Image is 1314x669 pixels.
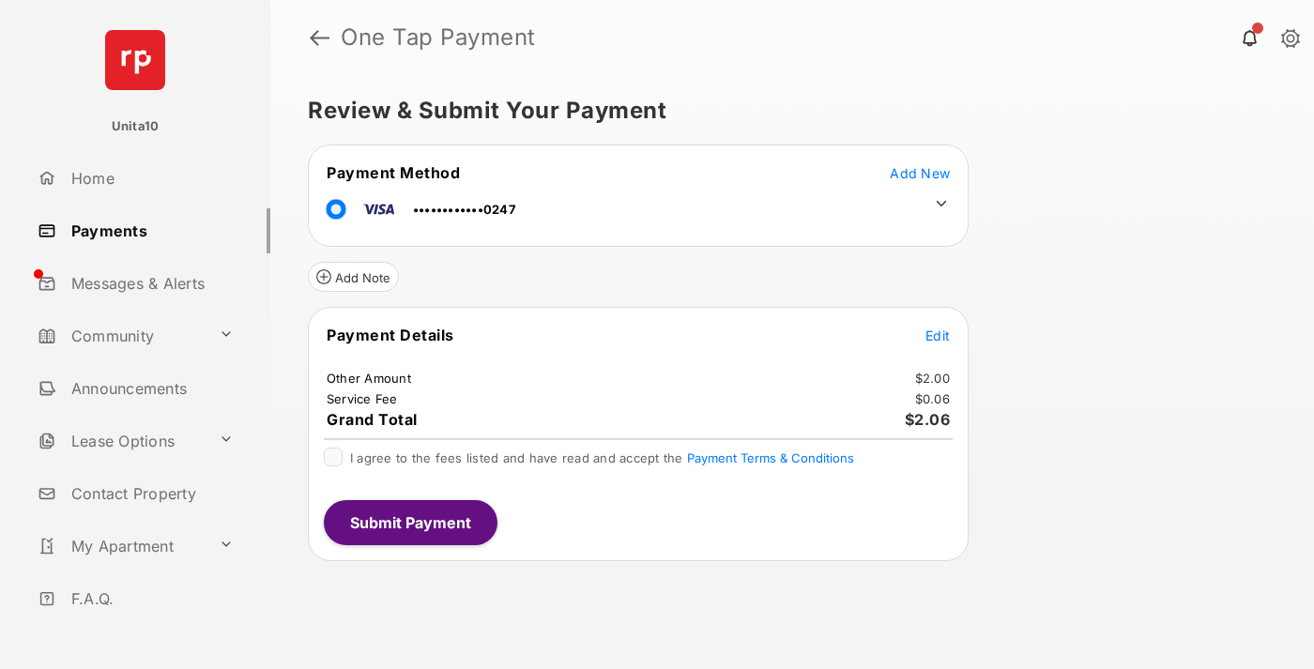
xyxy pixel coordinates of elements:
span: $2.06 [905,410,951,429]
a: Home [30,156,270,201]
a: Payments [30,208,270,253]
span: Payment Details [327,326,454,344]
button: Add New [890,163,950,182]
span: ••••••••••••0247 [413,202,516,217]
a: Messages & Alerts [30,261,270,306]
span: I agree to the fees listed and have read and accept the [350,450,854,465]
a: Community [30,313,211,358]
button: Submit Payment [324,500,497,545]
span: Payment Method [327,163,460,182]
button: I agree to the fees listed and have read and accept the [687,450,854,465]
h5: Review & Submit Your Payment [308,99,1261,122]
span: Add New [890,165,950,181]
td: Other Amount [326,370,412,387]
p: Unita10 [112,117,160,136]
a: My Apartment [30,524,211,569]
button: Add Note [308,262,399,292]
a: Announcements [30,366,270,411]
strong: One Tap Payment [341,26,536,49]
a: Contact Property [30,471,270,516]
td: $2.00 [914,370,951,387]
span: Edit [925,327,950,343]
td: $0.06 [914,390,951,407]
button: Edit [925,326,950,344]
td: Service Fee [326,390,399,407]
a: F.A.Q. [30,576,270,621]
a: Lease Options [30,418,211,464]
img: svg+xml;base64,PHN2ZyB4bWxucz0iaHR0cDovL3d3dy53My5vcmcvMjAwMC9zdmciIHdpZHRoPSI2NCIgaGVpZ2h0PSI2NC... [105,30,165,90]
span: Grand Total [327,410,418,429]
